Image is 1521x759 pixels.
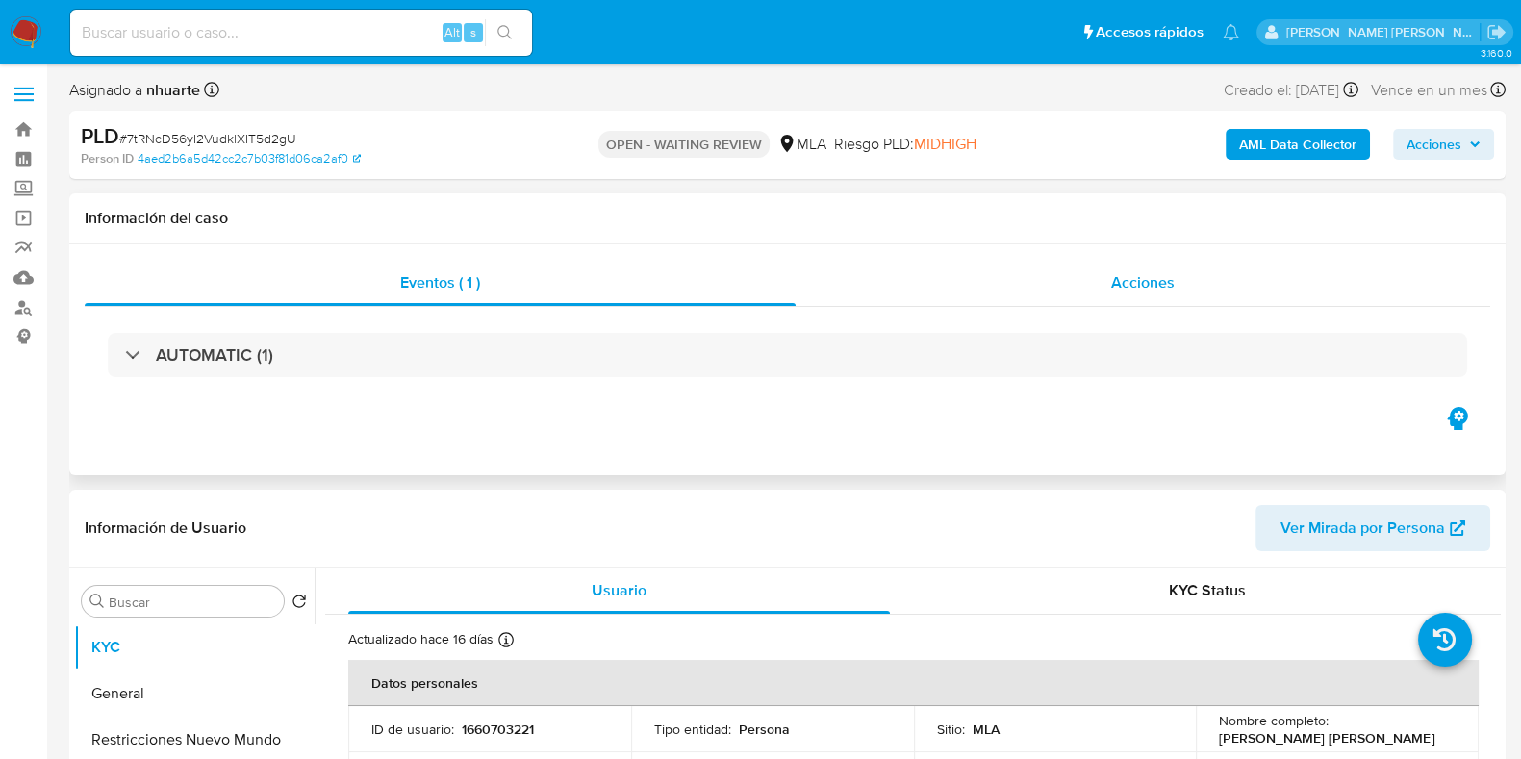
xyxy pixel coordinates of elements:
[74,624,315,670] button: KYC
[292,594,307,615] button: Volver al orden por defecto
[348,660,1479,706] th: Datos personales
[89,594,105,609] button: Buscar
[108,333,1467,377] div: AUTOMATIC (1)
[914,133,976,155] span: MIDHIGH
[371,721,454,738] p: ID de usuario :
[1280,505,1445,551] span: Ver Mirada por Persona
[1393,129,1494,160] button: Acciones
[1226,129,1370,160] button: AML Data Collector
[1219,729,1434,746] p: [PERSON_NAME] [PERSON_NAME]
[119,129,296,148] span: # 7tRNcD56yI2VudklXIT5d2gU
[85,519,246,538] h1: Información de Usuario
[1169,579,1246,601] span: KYC Status
[70,20,532,45] input: Buscar usuario o caso...
[1486,22,1507,42] a: Salir
[81,120,119,151] b: PLD
[156,344,273,366] h3: AUTOMATIC (1)
[485,19,524,46] button: search-icon
[462,721,534,738] p: 1660703221
[142,79,200,101] b: nhuarte
[937,721,965,738] p: Sitio :
[109,594,276,611] input: Buscar
[1219,712,1329,729] p: Nombre completo :
[81,150,134,167] b: Person ID
[85,209,1490,228] h1: Información del caso
[1362,77,1367,103] span: -
[1407,129,1461,160] span: Acciones
[1096,22,1204,42] span: Accesos rápidos
[1371,80,1487,101] span: Vence en un mes
[598,131,770,158] p: OPEN - WAITING REVIEW
[592,579,646,601] span: Usuario
[444,23,460,41] span: Alt
[1239,129,1356,160] b: AML Data Collector
[834,134,976,155] span: Riesgo PLD:
[400,271,480,293] span: Eventos ( 1 )
[973,721,1000,738] p: MLA
[777,134,826,155] div: MLA
[1223,24,1239,40] a: Notificaciones
[74,670,315,717] button: General
[1111,271,1175,293] span: Acciones
[470,23,476,41] span: s
[69,80,200,101] span: Asignado a
[138,150,361,167] a: 4aed2b6a5d42cc2c7b03f81d06ca2af0
[1255,505,1490,551] button: Ver Mirada por Persona
[348,630,494,648] p: Actualizado hace 16 días
[739,721,790,738] p: Persona
[1286,23,1481,41] p: noelia.huarte@mercadolibre.com
[1224,77,1358,103] div: Creado el: [DATE]
[654,721,731,738] p: Tipo entidad :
